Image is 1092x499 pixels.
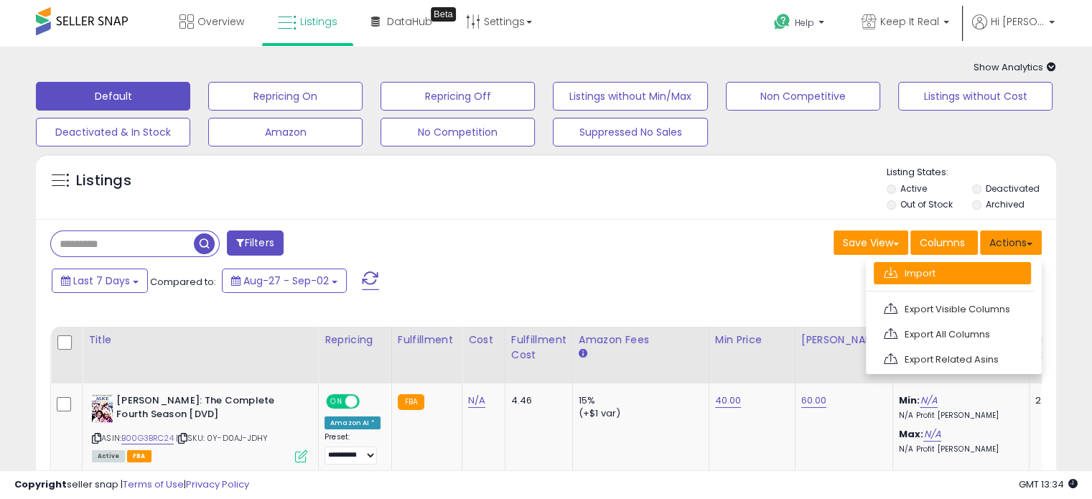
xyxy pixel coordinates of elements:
div: Tooltip anchor [431,7,456,22]
div: Min Price [715,332,789,348]
button: Listings without Cost [898,82,1053,111]
small: Amazon Fees. [579,348,587,360]
div: seller snap | | [14,478,249,492]
div: ASIN: [92,394,307,461]
span: 2025-09-10 13:34 GMT [1019,477,1078,491]
a: N/A [923,427,941,442]
label: Archived [985,198,1024,210]
p: Listing States: [887,166,1056,179]
span: Aug-27 - Sep-02 [243,274,329,288]
button: Default [36,82,190,111]
span: Keep It Real [880,14,939,29]
b: Max: [899,427,924,441]
strong: Copyright [14,477,67,491]
span: ON [327,396,345,408]
button: Listings without Min/Max [553,82,707,111]
span: FBA [127,450,151,462]
button: Filters [227,230,283,256]
div: Amazon Fees [579,332,703,348]
button: Columns [910,230,978,255]
button: Aug-27 - Sep-02 [222,269,347,293]
a: 60.00 [801,393,827,408]
div: Fulfillment Cost [511,332,566,363]
span: OFF [358,396,381,408]
small: FBA [398,394,424,410]
div: Amazon AI * [325,416,381,429]
button: Last 7 Days [52,269,148,293]
button: No Competition [381,118,535,146]
span: All listings currently available for purchase on Amazon [92,450,125,462]
div: Repricing [325,332,386,348]
a: N/A [468,393,485,408]
button: Amazon [208,118,363,146]
b: Min: [899,393,920,407]
button: Suppressed No Sales [553,118,707,146]
button: Actions [980,230,1042,255]
a: Privacy Policy [186,477,249,491]
img: 51pK1pAY4ML._SL40_.jpg [92,394,113,423]
a: 40.00 [715,393,742,408]
a: B00G3BRC24 [121,432,174,444]
a: Help [762,2,839,47]
a: Terms of Use [123,477,184,491]
a: Hi [PERSON_NAME] [972,14,1055,47]
a: Import [874,262,1031,284]
label: Active [900,182,927,195]
span: Help [795,17,814,29]
a: Export All Columns [874,323,1031,345]
div: [PERSON_NAME] [801,332,887,348]
div: Fulfillment [398,332,456,348]
i: Get Help [773,13,791,31]
button: Repricing On [208,82,363,111]
span: Show Analytics [974,60,1056,74]
span: DataHub [387,14,432,29]
div: 15% [579,394,698,407]
span: Compared to: [150,275,216,289]
div: Title [88,332,312,348]
button: Non Competitive [726,82,880,111]
span: | SKU: 0Y-D0AJ-JDHY [176,432,268,444]
span: Overview [197,14,244,29]
div: Cost [468,332,499,348]
a: Export Related Asins [874,348,1031,370]
span: Listings [300,14,337,29]
span: Hi [PERSON_NAME] [991,14,1045,29]
div: 4.46 [511,394,561,407]
div: (+$1 var) [579,407,698,420]
span: Last 7 Days [73,274,130,288]
p: N/A Profit [PERSON_NAME] [899,444,1018,454]
a: Export Visible Columns [874,298,1031,320]
button: Deactivated & In Stock [36,118,190,146]
button: Save View [834,230,908,255]
a: N/A [920,393,937,408]
h5: Listings [76,171,131,191]
th: The percentage added to the cost of goods (COGS) that forms the calculator for Min & Max prices. [892,327,1029,383]
button: Repricing Off [381,82,535,111]
div: 2 [1035,394,1080,407]
span: Columns [920,235,965,250]
p: N/A Profit [PERSON_NAME] [899,411,1018,421]
b: [PERSON_NAME]: The Complete Fourth Season [DVD] [116,394,291,424]
label: Out of Stock [900,198,953,210]
label: Deactivated [985,182,1039,195]
div: Preset: [325,432,381,465]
